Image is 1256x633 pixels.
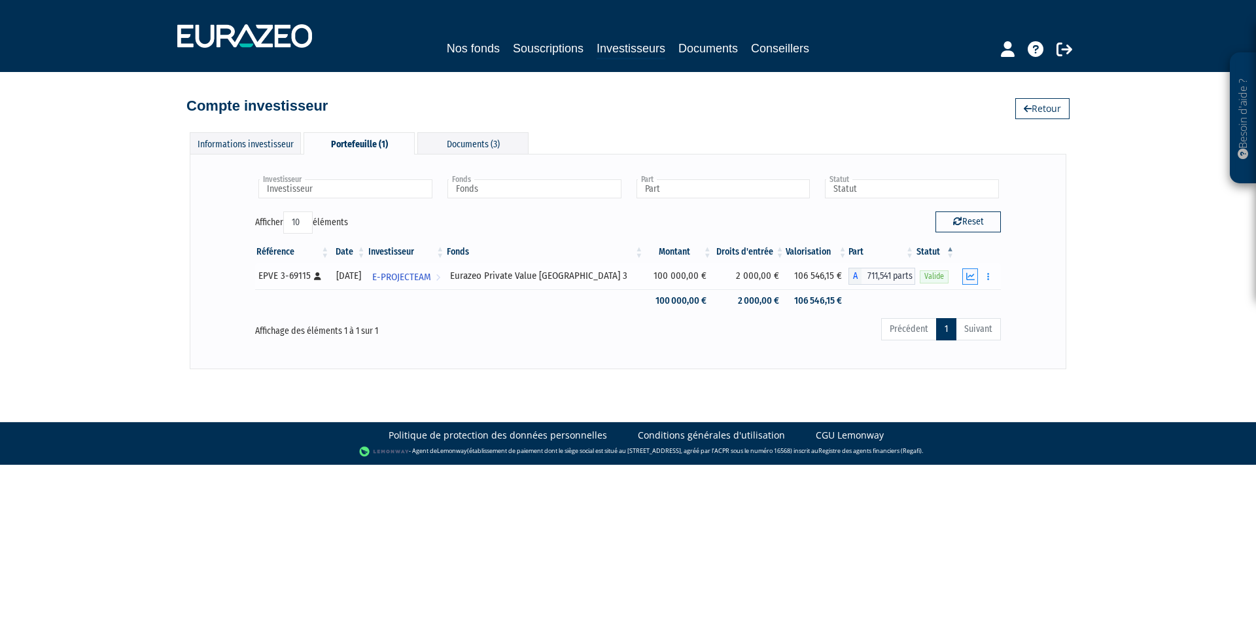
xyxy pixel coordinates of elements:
[450,269,640,283] div: Eurazeo Private Value [GEOGRAPHIC_DATA] 3
[445,241,644,263] th: Fonds: activer pour trier la colonne par ordre croissant
[177,24,312,48] img: 1732889491-logotype_eurazeo_blanc_rvb.png
[304,132,415,154] div: Portefeuille (1)
[186,98,328,114] h4: Compte investisseur
[1236,60,1251,177] p: Besoin d'aide ?
[513,39,584,58] a: Souscriptions
[283,211,313,234] select: Afficheréléments
[372,265,431,289] span: E-PROJECTEAM
[13,445,1243,458] div: - Agent de (établissement de paiement dont le siège social est situé au [STREET_ADDRESS], agréé p...
[437,446,467,455] a: Lemonway
[255,241,330,263] th: Référence : activer pour trier la colonne par ordre croissant
[816,429,884,442] a: CGU Lemonway
[335,269,362,283] div: [DATE]
[848,241,915,263] th: Part: activer pour trier la colonne par ordre croissant
[255,211,348,234] label: Afficher éléments
[367,241,446,263] th: Investisseur: activer pour trier la colonne par ordre croissant
[848,268,862,285] span: A
[713,289,786,312] td: 2 000,00 €
[638,429,785,442] a: Conditions générales d'utilisation
[644,263,713,289] td: 100 000,00 €
[314,272,321,280] i: [Français] Personne physique
[818,446,922,455] a: Registre des agents financiers (Regafi)
[447,39,500,58] a: Nos fonds
[786,289,848,312] td: 106 546,15 €
[920,270,949,283] span: Valide
[678,39,738,58] a: Documents
[389,429,607,442] a: Politique de protection des données personnelles
[330,241,366,263] th: Date: activer pour trier la colonne par ordre croissant
[359,445,410,458] img: logo-lemonway.png
[644,241,713,263] th: Montant: activer pour trier la colonne par ordre croissant
[417,132,529,154] div: Documents (3)
[862,268,915,285] span: 711,541 parts
[786,263,848,289] td: 106 546,15 €
[436,265,440,289] i: Voir l'investisseur
[367,263,446,289] a: E-PROJECTEAM
[915,241,956,263] th: Statut : activer pour trier la colonne par ordre d&eacute;croissant
[751,39,809,58] a: Conseillers
[713,263,786,289] td: 2 000,00 €
[190,132,301,154] div: Informations investisseur
[713,241,786,263] th: Droits d'entrée: activer pour trier la colonne par ordre croissant
[936,318,956,340] a: 1
[258,269,326,283] div: EPVE 3-69115
[1015,98,1070,119] a: Retour
[644,289,713,312] td: 100 000,00 €
[935,211,1001,232] button: Reset
[848,268,915,285] div: A - Eurazeo Private Value Europe 3
[255,317,555,338] div: Affichage des éléments 1 à 1 sur 1
[786,241,848,263] th: Valorisation: activer pour trier la colonne par ordre croissant
[597,39,665,60] a: Investisseurs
